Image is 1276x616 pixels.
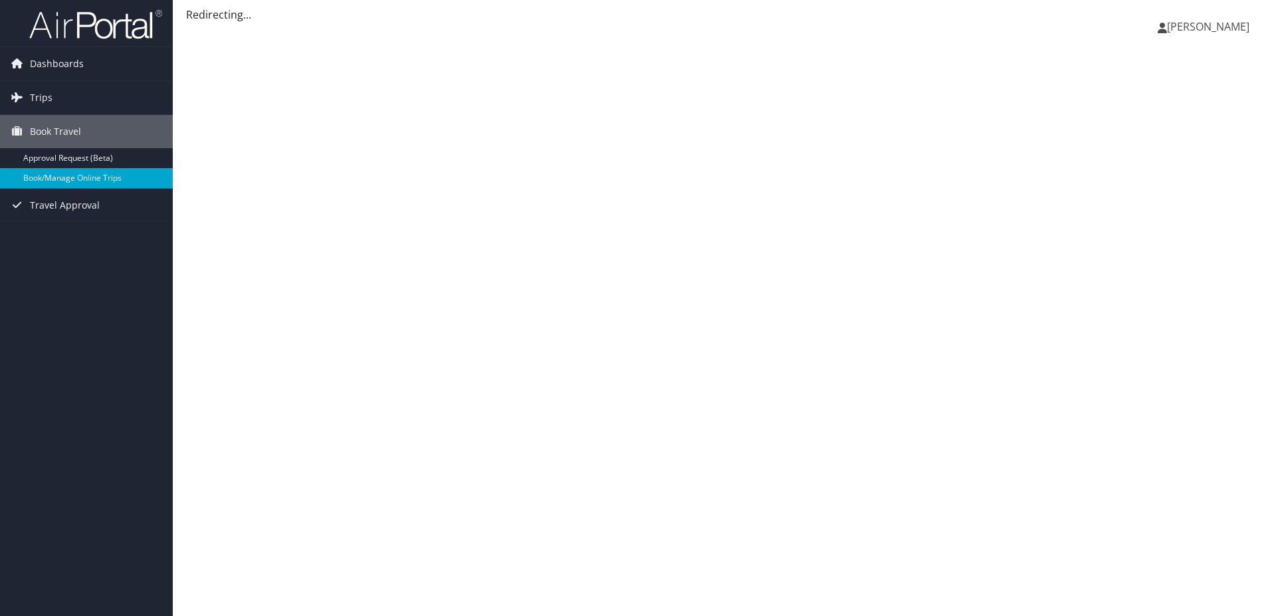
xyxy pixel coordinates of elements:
[29,9,162,40] img: airportal-logo.png
[30,81,53,114] span: Trips
[30,189,100,222] span: Travel Approval
[1167,19,1249,34] span: [PERSON_NAME]
[30,115,81,148] span: Book Travel
[30,47,84,80] span: Dashboards
[186,7,1263,23] div: Redirecting...
[1158,7,1263,47] a: [PERSON_NAME]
